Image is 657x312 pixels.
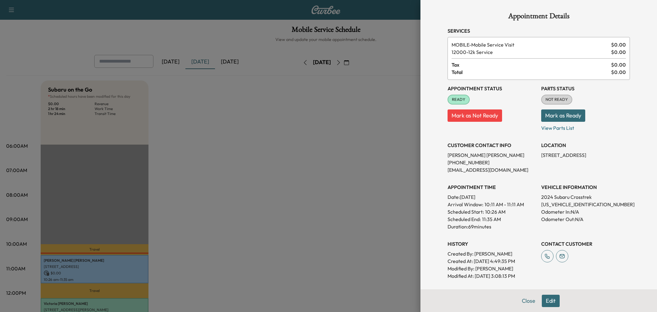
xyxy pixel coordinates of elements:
h3: Parts Status [541,85,630,92]
p: Modified At : [DATE] 3:08:13 PM [448,272,536,280]
span: $ 0.00 [611,41,626,48]
p: [PERSON_NAME] [PERSON_NAME] [448,151,536,159]
p: View Parts List [541,122,630,132]
p: Odometer Out: N/A [541,216,630,223]
p: 11:35 AM [482,216,501,223]
span: $ 0.00 [611,61,626,68]
span: $ 0.00 [611,68,626,76]
p: Date: [DATE] [448,193,536,201]
span: 10:11 AM - 11:11 AM [485,201,524,208]
p: Scheduled Start: [448,208,484,216]
span: NOT READY [542,96,572,103]
p: 2024 Subaru Crosstrek [541,193,630,201]
span: Mobile Service Visit [452,41,609,48]
p: [PHONE_NUMBER] [448,159,536,166]
h3: CUSTOMER CONTACT INFO [448,142,536,149]
span: $ 0.00 [611,48,626,56]
h3: History [448,240,536,248]
span: 12k Service [452,48,609,56]
h1: Appointment Details [448,12,630,22]
p: [STREET_ADDRESS] [541,151,630,159]
p: Arrival Window: [448,201,536,208]
h3: LOCATION [541,142,630,149]
p: Odometer In: N/A [541,208,630,216]
p: Scheduled End: [448,216,481,223]
h3: APPOINTMENT TIME [448,183,536,191]
h3: Services [448,27,630,35]
h3: CONTACT CUSTOMER [541,240,630,248]
p: [US_VEHICLE_IDENTIFICATION_NUMBER] [541,201,630,208]
p: Created By : [PERSON_NAME] [448,250,536,257]
button: Mark as Not Ready [448,109,502,122]
span: READY [448,96,469,103]
button: Edit [542,295,560,307]
p: Duration: 69 minutes [448,223,536,230]
h3: Appointment Status [448,85,536,92]
p: Modified By : [PERSON_NAME] [448,265,536,272]
h3: VEHICLE INFORMATION [541,183,630,191]
button: Close [518,295,539,307]
span: Total [452,68,611,76]
p: Created At : [DATE] 4:49:35 PM [448,257,536,265]
span: Tax [452,61,611,68]
button: Mark as Ready [541,109,585,122]
p: [EMAIL_ADDRESS][DOMAIN_NAME] [448,166,536,174]
p: 10:26 AM [485,208,505,216]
